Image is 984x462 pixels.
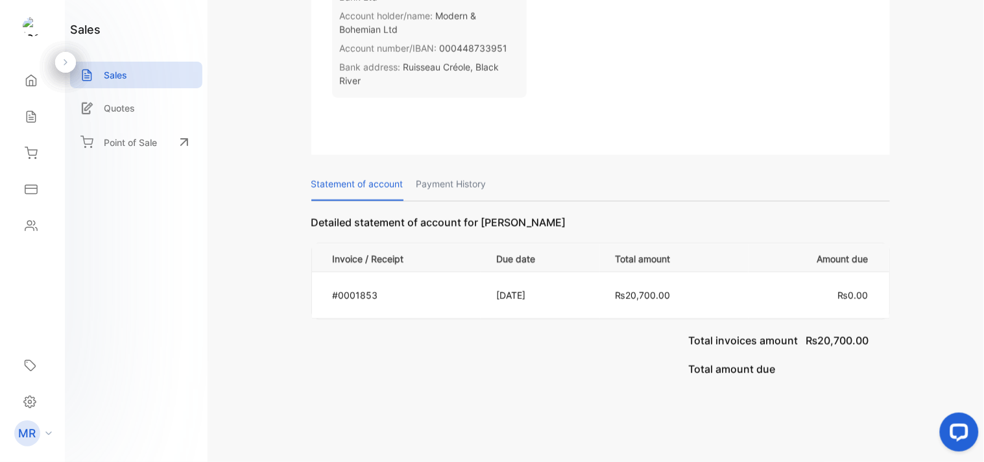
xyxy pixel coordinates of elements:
p: Point of Sale [104,136,157,149]
p: Total invoices amount [689,320,798,348]
p: #0001853 [333,289,480,302]
a: Sales [70,62,202,88]
span: Account number/IBAN: [340,43,437,54]
span: Account holder/name: [340,10,433,21]
p: Payment History [416,168,486,201]
p: [DATE] [496,289,589,302]
p: Amount due [754,250,869,266]
span: Bank address: [340,62,401,73]
a: Quotes [70,95,202,121]
iframe: LiveChat chat widget [930,407,984,462]
span: 000448733951 [440,43,508,54]
a: Point of Sale [70,128,202,156]
p: Total amount due [689,348,776,377]
h1: sales [70,21,101,38]
p: Due date [496,250,589,266]
p: Sales [104,68,127,82]
span: ₨20,700.00 [806,334,869,347]
span: ₨0.00 [838,290,869,301]
p: Detailed statement of account for [PERSON_NAME] [311,215,890,243]
p: Quotes [104,101,135,115]
span: Modern & Bohemian Ltd [340,10,477,35]
p: Statement of account [311,168,403,201]
p: Total amount [616,250,738,266]
p: Invoice / Receipt [333,250,480,266]
span: Ruisseau Créole, Black River [340,62,499,86]
p: MR [19,425,36,442]
img: logo [23,17,42,36]
span: ₨20,700.00 [616,290,671,301]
